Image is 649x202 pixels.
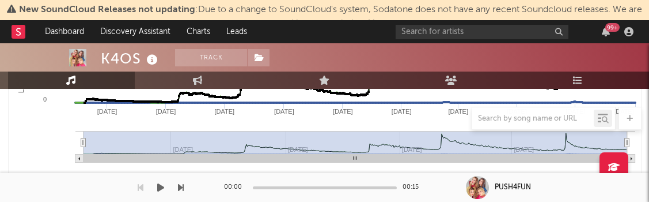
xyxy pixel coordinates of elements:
button: 99+ [602,27,610,36]
div: K4OS [101,49,161,68]
span: Dismiss [368,19,375,28]
span: New SoundCloud Releases not updating [19,5,195,14]
span: : Due to a change to SoundCloud's system, Sodatone does not have any recent Soundcloud releases. ... [19,5,642,28]
text: Ex-US Streaming On-Demand Audio [411,172,529,180]
text: 0 [43,96,46,103]
a: Dashboard [37,20,92,43]
input: Search by song name or URL [472,114,594,124]
button: Track [175,49,247,66]
div: PUSH4FUN [495,182,531,193]
div: 99 + [605,23,620,32]
text: Global Streaming On-Demand Audio [263,172,382,180]
text: US Streaming On-Demand Audio [128,172,236,180]
div: 00:15 [403,181,426,194]
a: Discovery Assistant [92,20,179,43]
a: Leads [218,20,255,43]
div: 00:00 [224,181,247,194]
text: Luminate Daily Streams [17,20,25,93]
a: Charts [179,20,218,43]
input: Search for artists [396,25,568,39]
